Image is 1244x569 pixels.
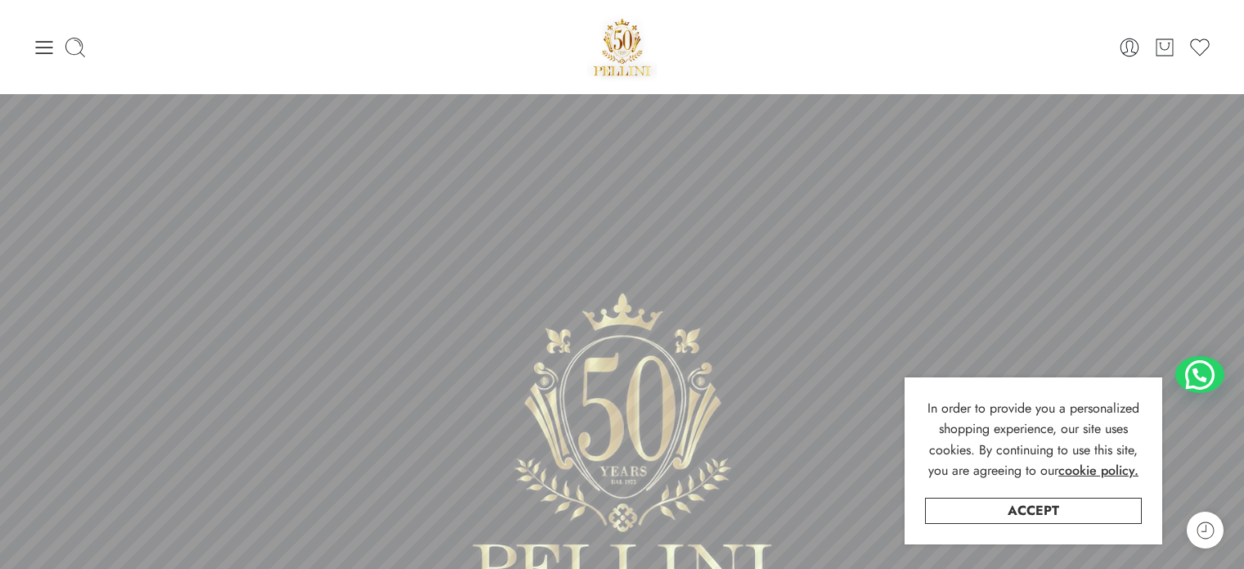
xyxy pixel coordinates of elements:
a: Accept [925,498,1142,524]
a: Pellini - [587,12,658,82]
a: Wishlist [1188,36,1211,59]
span: In order to provide you a personalized shopping experience, our site uses cookies. By continuing ... [927,399,1139,481]
img: Pellini [587,12,658,82]
a: Login / Register [1118,36,1141,59]
a: cookie policy. [1058,460,1138,481]
a: Cart [1153,36,1176,59]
